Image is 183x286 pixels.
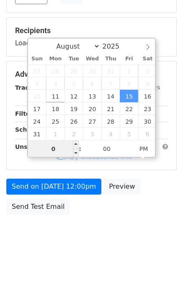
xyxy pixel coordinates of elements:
[103,179,140,195] a: Preview
[81,140,132,157] input: Minute
[46,65,64,77] span: July 28, 2025
[138,77,157,90] span: August 9, 2025
[64,77,83,90] span: August 5, 2025
[101,102,120,115] span: August 21, 2025
[28,77,46,90] span: August 3, 2025
[46,127,64,140] span: September 1, 2025
[138,102,157,115] span: August 23, 2025
[46,77,64,90] span: August 4, 2025
[120,90,138,102] span: August 15, 2025
[15,143,56,150] strong: Unsubscribe
[46,102,64,115] span: August 18, 2025
[120,115,138,127] span: August 29, 2025
[120,127,138,140] span: September 5, 2025
[64,56,83,62] span: Tue
[64,65,83,77] span: July 29, 2025
[120,65,138,77] span: August 1, 2025
[83,77,101,90] span: August 6, 2025
[15,26,168,48] div: Loading...
[28,127,46,140] span: August 31, 2025
[101,77,120,90] span: August 7, 2025
[101,127,120,140] span: September 4, 2025
[28,115,46,127] span: August 24, 2025
[64,115,83,127] span: August 26, 2025
[46,90,64,102] span: August 11, 2025
[83,90,101,102] span: August 13, 2025
[83,102,101,115] span: August 20, 2025
[101,56,120,62] span: Thu
[15,84,43,91] strong: Tracking
[64,127,83,140] span: September 2, 2025
[28,90,46,102] span: August 10, 2025
[28,140,79,157] input: Hour
[6,199,70,215] a: Send Test Email
[15,126,45,133] strong: Schedule
[83,65,101,77] span: July 30, 2025
[46,115,64,127] span: August 25, 2025
[101,115,120,127] span: August 28, 2025
[28,102,46,115] span: August 17, 2025
[141,246,183,286] iframe: Chat Widget
[138,115,157,127] span: August 30, 2025
[15,26,168,35] h5: Recipients
[100,42,130,50] input: Year
[120,77,138,90] span: August 8, 2025
[120,102,138,115] span: August 22, 2025
[79,140,81,157] span: :
[101,90,120,102] span: August 14, 2025
[120,56,138,62] span: Fri
[138,65,157,77] span: August 2, 2025
[28,56,46,62] span: Sun
[101,65,120,77] span: July 31, 2025
[83,115,101,127] span: August 27, 2025
[64,102,83,115] span: August 19, 2025
[64,90,83,102] span: August 12, 2025
[15,110,36,117] strong: Filters
[83,127,101,140] span: September 3, 2025
[138,90,157,102] span: August 16, 2025
[28,65,46,77] span: July 27, 2025
[6,179,101,195] a: Send on [DATE] 12:00pm
[132,140,155,157] span: Click to toggle
[57,153,132,161] a: Copy unsubscribe link
[138,56,157,62] span: Sat
[15,70,168,79] h5: Advanced
[83,56,101,62] span: Wed
[138,127,157,140] span: September 6, 2025
[46,56,64,62] span: Mon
